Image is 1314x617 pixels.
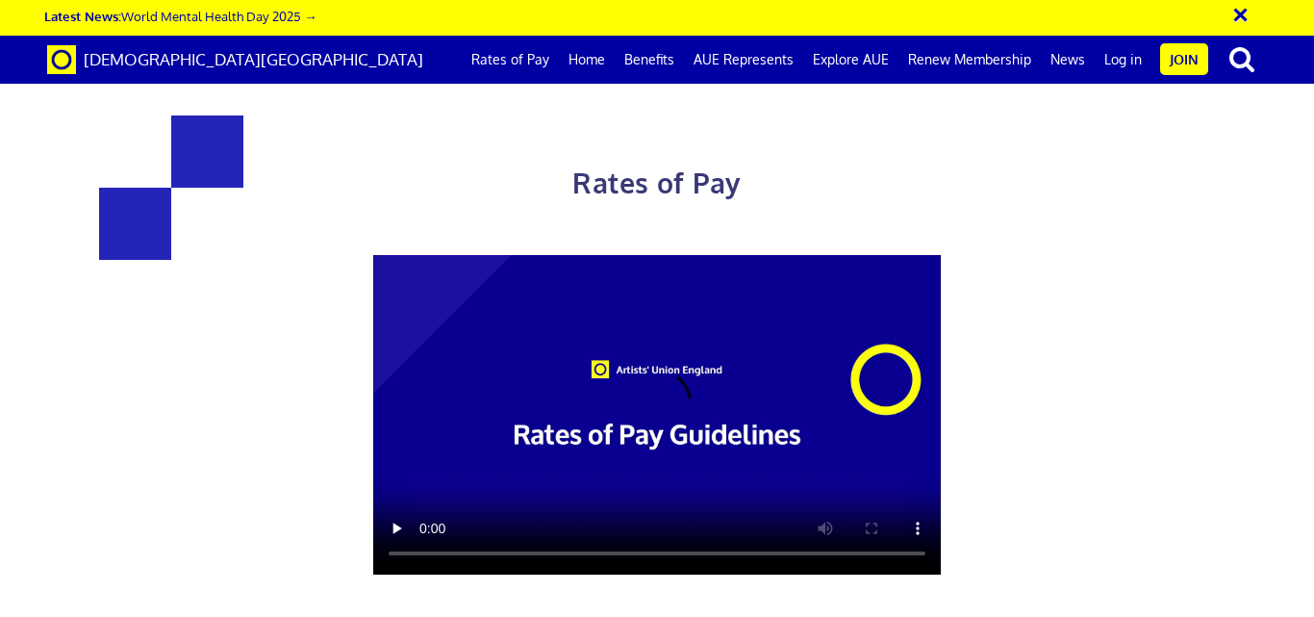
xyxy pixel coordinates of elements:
button: search [1212,39,1272,79]
span: [DEMOGRAPHIC_DATA][GEOGRAPHIC_DATA] [84,49,423,69]
a: Latest News:World Mental Health Day 2025 → [44,8,316,24]
a: AUE Represents [684,36,803,84]
a: News [1041,36,1095,84]
a: Explore AUE [803,36,898,84]
a: Home [559,36,615,84]
a: Renew Membership [898,36,1041,84]
a: Benefits [615,36,684,84]
a: Join [1160,43,1208,75]
a: Log in [1095,36,1151,84]
a: Brand [DEMOGRAPHIC_DATA][GEOGRAPHIC_DATA] [33,36,438,84]
strong: Latest News: [44,8,121,24]
a: Rates of Pay [462,36,559,84]
span: Rates of Pay [572,166,741,200]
